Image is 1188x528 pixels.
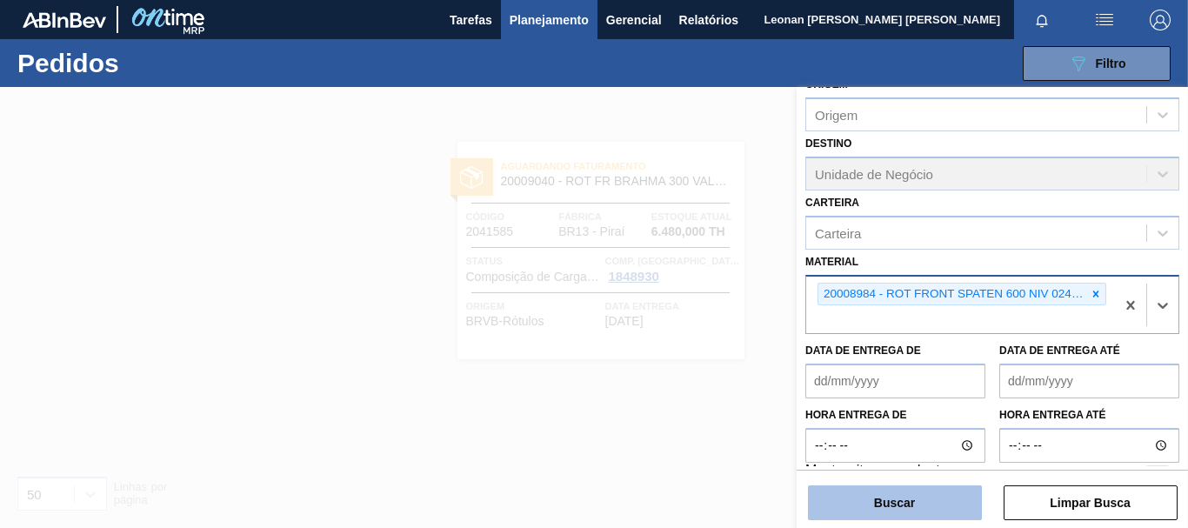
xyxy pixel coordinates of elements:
[805,256,858,268] label: Material
[805,344,921,357] label: Data de Entrega de
[999,364,1179,398] input: dd/mm/yyyy
[23,12,106,28] img: TNhmsLtSVTkK8tSr43FrP2fwEKptu5GPRR3wAAAABJRU5ErkJggg==
[805,197,859,209] label: Carteira
[805,403,985,428] label: Hora entrega de
[17,53,261,73] h1: Pedidos
[606,10,662,30] span: Gerencial
[818,284,1086,305] div: 20008984 - ROT FRONT SPATEN 600 NIV 024 CX27MIL
[1150,10,1171,30] img: Logout
[510,10,589,30] span: Planejamento
[815,108,858,123] div: Origem
[679,10,738,30] span: Relatórios
[1094,10,1115,30] img: userActions
[805,137,851,150] label: Destino
[450,10,492,30] span: Tarefas
[1096,57,1126,70] span: Filtro
[999,344,1120,357] label: Data de Entrega até
[1014,8,1070,32] button: Notificações
[999,403,1179,428] label: Hora entrega até
[815,225,861,240] div: Carteira
[805,364,985,398] input: dd/mm/yyyy
[1023,46,1171,81] button: Filtro
[805,463,955,484] label: Mostrar itens pendentes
